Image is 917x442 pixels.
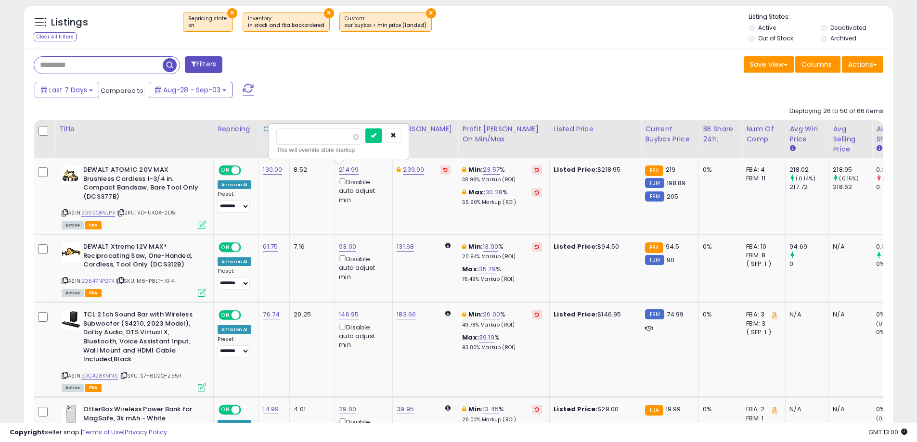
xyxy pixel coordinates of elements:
[758,34,793,42] label: Out of Stock
[876,320,890,328] small: (0%)
[62,310,81,329] img: 31z9HFtcEsL._SL40_.jpg
[462,242,542,260] div: %
[554,405,633,414] div: $29.00
[101,86,145,95] span: Compared to:
[746,405,778,414] div: FBA: 2
[220,166,232,175] span: ON
[125,428,167,437] a: Privacy Policy
[263,165,282,175] a: 130.00
[833,183,872,191] div: 218.62
[462,276,542,283] p: 76.49% Markup (ROI)
[645,309,664,319] small: FBM
[462,344,542,351] p: 93.80% Markup (ROI)
[462,177,542,183] p: 38.98% Markup (ROI)
[645,178,664,188] small: FBM
[462,253,542,260] p: 20.94% Markup (ROI)
[62,384,84,392] span: All listings currently available for purchase on Amazon
[789,242,828,251] div: 94.69
[218,180,251,189] div: Amazon AI
[483,165,500,175] a: 23.57
[789,144,795,153] small: Avg Win Price.
[119,372,181,379] span: | SKU: S7-6D2Q-Z55R
[403,165,424,175] a: 239.99
[85,384,102,392] span: FBA
[876,183,915,191] div: 0.71%
[667,310,684,319] span: 74.99
[667,178,686,188] span: 198.89
[666,242,680,251] span: 94.5
[830,34,856,42] label: Archived
[345,15,426,29] span: Custom:
[703,124,738,144] div: BB Share 24h.
[876,260,915,268] div: 0%
[645,242,663,253] small: FBA
[185,56,222,73] button: Filters
[458,120,550,158] th: The percentage added to the cost of goods (COGS) that forms the calculator for Min & Max prices.
[240,166,255,175] span: OFF
[34,32,77,41] div: Clear All Filters
[149,82,232,98] button: Aug-28 - Sep-03
[83,310,200,366] b: TCL 2.1ch Sound Bar with Wireless Subwoofer (S4210, 2023 Model), Dolby Audio, DTS Virtual:X, Blue...
[81,372,118,380] a: B0C428KMNS
[789,124,825,144] div: Avg Win Price
[703,405,735,414] div: 0%
[462,188,542,206] div: %
[746,260,778,268] div: ( SFP: 1 )
[62,242,206,296] div: ASIN:
[468,310,483,319] b: Min:
[666,404,681,414] span: 19.99
[10,428,167,437] div: seller snap | |
[294,405,327,414] div: 4.01
[645,405,663,416] small: FBA
[218,124,255,134] div: Repricing
[220,311,232,319] span: ON
[462,265,542,283] div: %
[188,22,228,29] div: on
[81,277,115,285] a: B0847NP274
[479,333,494,342] a: 39.19
[324,8,334,18] button: ×
[263,242,278,252] a: 61.75
[876,242,915,251] div: 0.33%
[397,242,414,252] a: 131.98
[83,405,200,425] b: OtterBox Wireless Power Bank for MagSafe, 3k mAh - White
[479,265,496,274] a: 35.79
[163,85,220,95] span: Aug-28 - Sep-03
[789,165,828,174] div: 218.02
[339,310,359,319] a: 146.95
[554,242,633,251] div: $94.50
[462,310,542,328] div: %
[462,165,542,183] div: %
[876,124,911,144] div: Avg BB Share
[339,177,385,204] div: Disable auto adjust min
[339,404,356,414] a: 29.00
[554,310,597,319] b: Listed Price:
[397,310,416,319] a: 183.66
[483,404,499,414] a: 13.45
[62,405,81,424] img: 31f55iEmcuL._SL40_.jpg
[842,56,883,73] button: Actions
[248,22,324,29] div: in stock and fba backordered
[462,333,479,342] b: Max:
[468,404,483,414] b: Min:
[240,243,255,252] span: OFF
[554,310,633,319] div: $146.95
[218,325,251,334] div: Amazon AI
[62,165,81,185] img: 417h89ARYJS._SL40_.jpg
[483,310,500,319] a: 26.00
[49,85,87,95] span: Last 7 Days
[51,16,88,29] h5: Listings
[462,405,542,423] div: %
[83,242,200,272] b: DEWALT Xtreme 12V MAX* Reciprocating Saw, One-Handed, Cordless, Tool Only (DCS312B)
[876,144,882,153] small: Avg BB Share.
[746,251,778,260] div: FBM: 8
[218,336,251,358] div: Preset:
[62,165,206,228] div: ASIN:
[468,188,485,197] b: Max:
[240,406,255,414] span: OFF
[746,310,778,319] div: FBA: 3
[85,289,102,297] span: FBA
[789,405,821,414] div: N/A
[218,268,251,290] div: Preset:
[801,60,832,69] span: Columns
